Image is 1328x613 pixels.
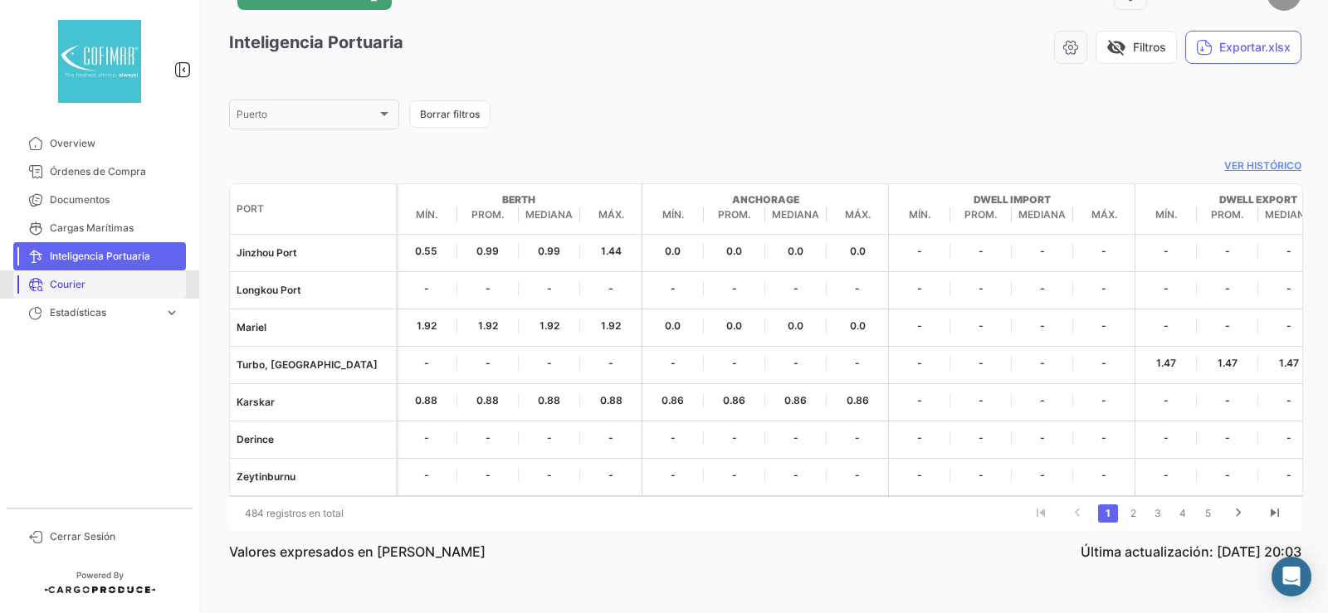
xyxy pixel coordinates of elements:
[1198,504,1218,523] a: 5
[765,207,827,222] span: Mediana
[827,281,888,296] span: -
[229,158,1301,173] a: Ver histórico
[1098,504,1118,523] a: 1
[642,244,704,259] span: 0.0
[1258,244,1320,259] span: -
[396,319,457,333] span: 1.92
[827,393,888,408] span: 0.86
[704,319,765,333] span: 0.0
[396,207,457,222] span: Mín.
[1173,504,1193,523] a: 4
[827,319,888,333] span: 0.0
[519,431,580,445] span: -
[457,393,519,408] span: 0.88
[889,192,1135,207] strong: Dwell Import
[950,244,1012,259] span: -
[950,319,1012,333] span: -
[1135,281,1197,296] span: -
[704,281,765,296] span: -
[1073,244,1135,259] span: -
[765,281,827,296] span: -
[580,431,642,445] span: -
[229,31,403,55] h3: Inteligencia Portuaria
[704,468,765,483] span: -
[1259,504,1291,523] a: go to last page
[457,319,519,333] span: 1.92
[1106,37,1126,57] span: visibility_off
[580,468,642,483] span: -
[1197,244,1258,259] span: -
[889,468,950,483] span: -
[642,192,888,207] strong: Anchorage
[237,320,389,335] p: Mariel
[1062,504,1093,523] a: go to previous page
[13,270,186,299] a: Courier
[642,468,704,483] span: -
[1073,431,1135,445] span: -
[457,207,519,222] span: Prom.
[950,356,1012,371] span: -
[1012,356,1073,371] span: -
[580,319,642,333] span: 1.92
[889,244,950,259] span: -
[765,356,827,371] span: -
[409,100,491,128] button: Borrar filtros
[1135,431,1197,445] span: -
[50,249,179,264] span: Inteligencia Portuaria
[1197,356,1258,371] span: 1.47
[230,195,396,223] datatable-header-cell: Port
[237,469,389,484] p: Zeytinburnu
[889,281,950,296] span: -
[50,164,179,179] span: Órdenes de Compra
[396,468,457,483] span: -
[827,207,888,222] span: Máx.
[950,281,1012,296] span: -
[1258,393,1320,408] span: -
[1197,281,1258,296] span: -
[1073,356,1135,371] span: -
[827,244,888,259] span: 0.0
[704,356,765,371] span: -
[1012,319,1073,333] span: -
[580,281,642,296] span: -
[1073,468,1135,483] span: -
[13,129,186,158] a: Overview
[1073,319,1135,333] span: -
[889,431,950,445] span: -
[1120,499,1145,528] li: page 2
[1185,31,1301,64] button: Exportar.xlsx
[580,356,642,371] span: -
[13,158,186,186] a: Órdenes de Compra
[704,393,765,408] span: 0.86
[1148,504,1168,523] a: 3
[50,192,179,207] span: Documentos
[950,468,1012,483] span: -
[1012,431,1073,445] span: -
[1170,499,1195,528] li: page 4
[1195,499,1220,528] li: page 5
[1272,557,1311,596] div: Abrir Intercom Messenger
[396,281,457,296] span: -
[519,356,580,371] span: -
[396,192,642,207] strong: Berth
[1197,319,1258,333] span: -
[457,281,519,296] span: -
[1135,393,1197,408] span: -
[457,244,519,259] span: 0.99
[1197,393,1258,408] span: -
[889,393,950,408] span: -
[237,202,264,216] span: Port
[50,305,158,320] span: Estadísticas
[237,111,377,123] span: Puerto
[704,244,765,259] span: 0.0
[237,283,389,298] p: Longkou Port
[1096,499,1120,528] li: page 1
[889,356,950,371] span: -
[642,319,704,333] span: 0.0
[1123,504,1143,523] a: 2
[1012,468,1073,483] span: -
[1096,31,1177,64] button: visibility_offFiltros
[519,393,580,408] span: 0.88
[519,207,580,222] span: Mediana
[580,207,642,222] span: Máx.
